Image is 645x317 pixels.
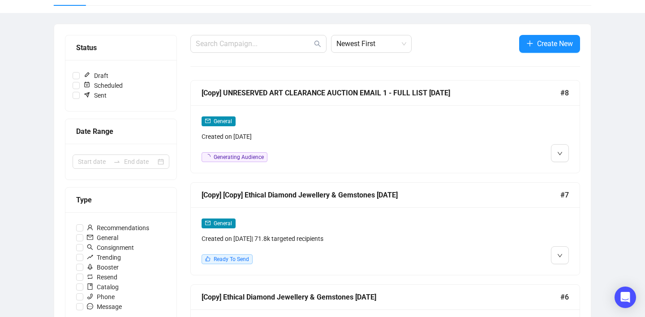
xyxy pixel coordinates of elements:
div: Created on [DATE] [202,132,476,141]
span: Consignment [83,243,138,253]
span: Trending [83,253,125,262]
span: like [205,256,211,261]
span: Message [83,302,125,312]
span: phone [87,293,93,300]
span: Ready To Send [214,256,249,262]
span: rocket [87,264,93,270]
span: #8 [560,87,569,99]
div: [Copy] Ethical Diamond Jewellery & Gemstones [DATE] [202,291,560,303]
div: [Copy] UNRESERVED ART CLEARANCE AUCTION EMAIL 1 - FULL LIST [DATE] [202,87,560,99]
span: Resend [83,272,121,282]
span: Scheduled [80,81,126,90]
input: Start date [78,157,110,167]
span: General [214,118,232,124]
span: Create New [537,38,573,49]
a: [Copy] [Copy] Ethical Diamond Jewellery & Gemstones [DATE]#7mailGeneralCreated on [DATE]| 71.8k t... [190,182,580,275]
span: mail [205,220,211,226]
span: Booster [83,262,122,272]
div: Created on [DATE] | 71.8k targeted recipients [202,234,476,244]
a: [Copy] UNRESERVED ART CLEARANCE AUCTION EMAIL 1 - FULL LIST [DATE]#8mailGeneralCreated on [DATE]l... [190,80,580,173]
span: to [113,158,120,165]
span: retweet [87,274,93,280]
div: [Copy] [Copy] Ethical Diamond Jewellery & Gemstones [DATE] [202,189,560,201]
span: Sent [80,90,110,100]
div: Type [76,194,166,206]
input: End date [124,157,156,167]
span: Newest First [336,35,406,52]
span: Catalog [83,282,122,292]
span: Generating Audience [214,154,264,160]
span: General [214,220,232,227]
span: #7 [560,189,569,201]
span: message [87,303,93,309]
span: loading [205,154,211,159]
div: Open Intercom Messenger [615,287,636,308]
span: Draft [80,71,112,81]
span: rise [87,254,93,260]
span: Phone [83,292,118,302]
span: swap-right [113,158,120,165]
span: mail [87,234,93,240]
span: plus [526,40,533,47]
span: book [87,283,93,290]
span: General [83,233,122,243]
button: Create New [519,35,580,53]
span: #6 [560,291,569,303]
div: Date Range [76,126,166,137]
input: Search Campaign... [196,39,312,49]
span: search [314,40,321,47]
span: Recommendations [83,223,153,233]
span: down [557,151,563,156]
span: search [87,244,93,250]
span: down [557,253,563,258]
span: mail [205,118,211,124]
span: user [87,224,93,231]
div: Status [76,42,166,53]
